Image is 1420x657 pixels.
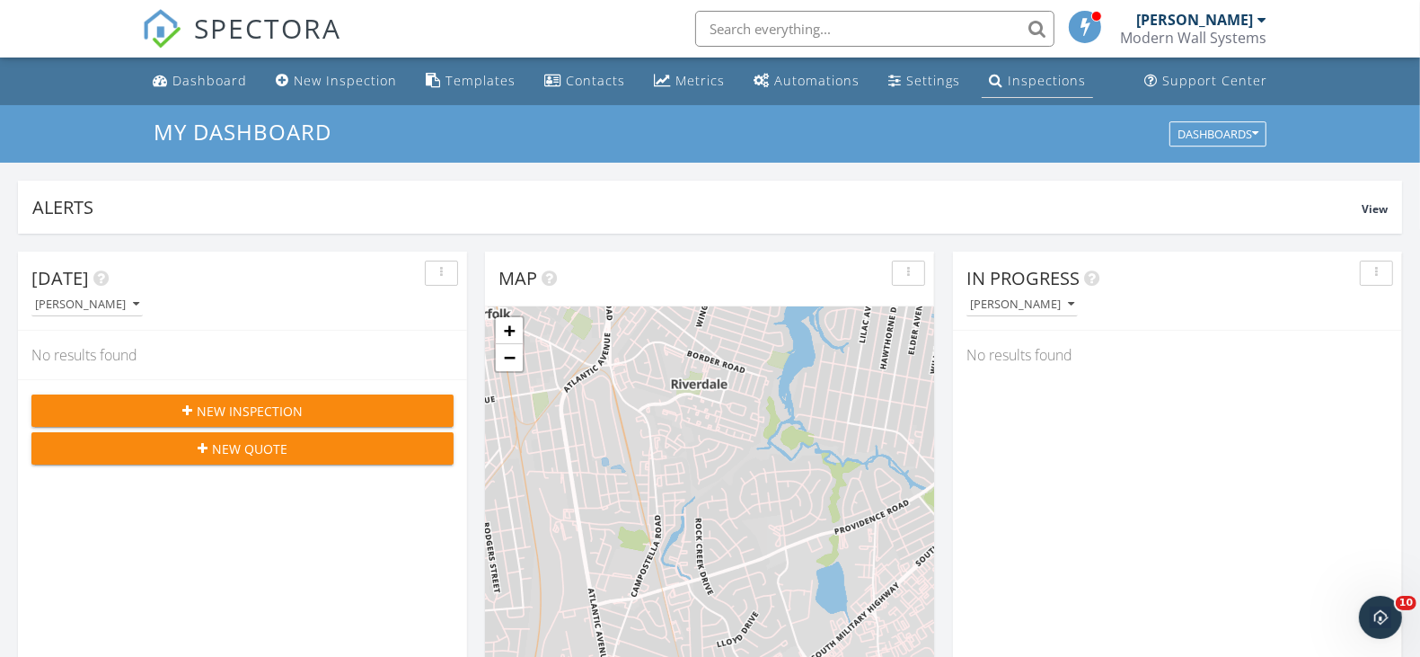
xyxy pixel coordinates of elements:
[970,298,1074,311] div: [PERSON_NAME]
[1362,201,1388,217] span: View
[647,65,732,98] a: Metrics
[496,317,523,344] a: Zoom in
[31,432,454,465] button: New Quote
[746,65,867,98] a: Automations (Basic)
[31,293,143,317] button: [PERSON_NAME]
[1008,72,1086,89] div: Inspections
[1120,29,1266,47] div: Modern Wall Systems
[566,72,625,89] div: Contacts
[906,72,960,89] div: Settings
[269,65,404,98] a: New Inspection
[675,72,725,89] div: Metrics
[496,344,523,371] a: Zoom out
[142,24,341,62] a: SPECTORA
[881,65,967,98] a: Settings
[953,331,1402,379] div: No results found
[419,65,523,98] a: Templates
[1136,11,1253,29] div: [PERSON_NAME]
[1162,72,1267,89] div: Support Center
[1359,596,1402,639] iframe: Intercom live chat
[966,266,1080,290] span: In Progress
[146,65,254,98] a: Dashboard
[197,402,303,421] span: New Inspection
[1169,121,1266,146] button: Dashboards
[18,331,467,379] div: No results found
[172,72,247,89] div: Dashboard
[32,195,1362,219] div: Alerts
[774,72,860,89] div: Automations
[35,298,139,311] div: [PERSON_NAME]
[142,9,181,49] img: The Best Home Inspection Software - Spectora
[31,266,89,290] span: [DATE]
[445,72,516,89] div: Templates
[154,117,331,146] span: My Dashboard
[695,11,1054,47] input: Search everything...
[1137,65,1274,98] a: Support Center
[294,72,397,89] div: New Inspection
[537,65,632,98] a: Contacts
[498,266,537,290] span: Map
[1177,128,1258,140] div: Dashboards
[31,395,454,427] button: New Inspection
[194,9,341,47] span: SPECTORA
[212,439,287,458] span: New Quote
[966,293,1078,317] button: [PERSON_NAME]
[1396,596,1416,610] span: 10
[982,65,1093,98] a: Inspections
